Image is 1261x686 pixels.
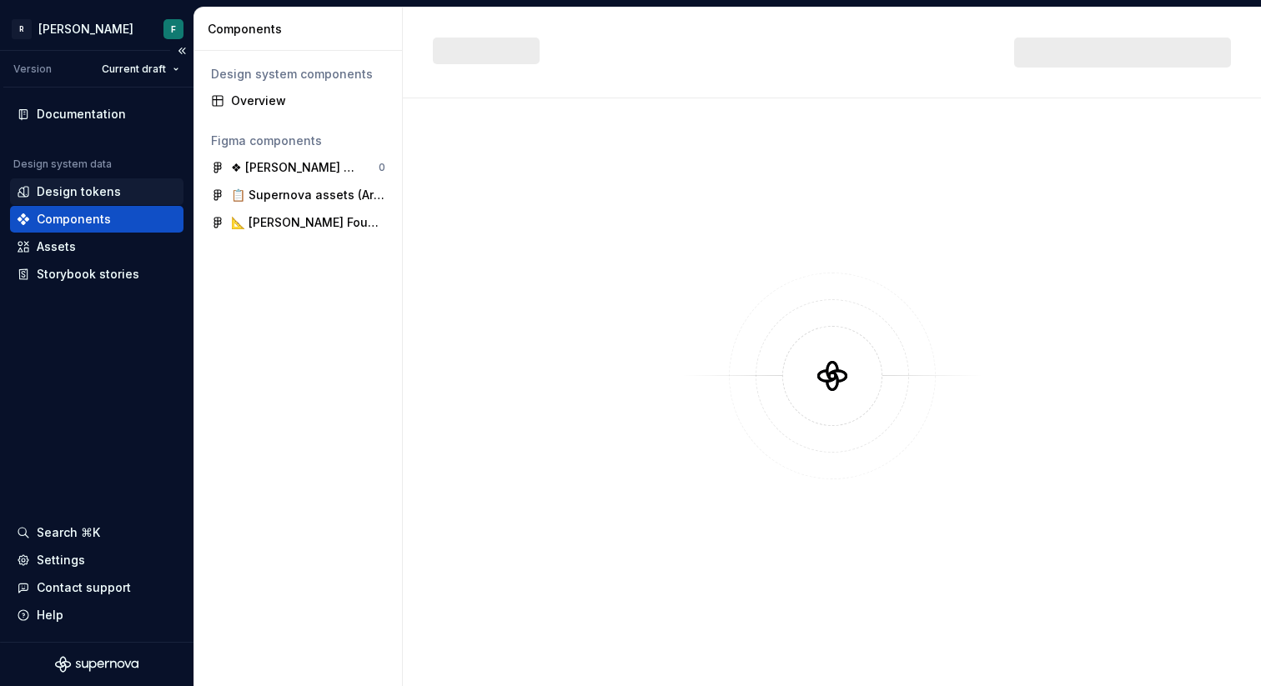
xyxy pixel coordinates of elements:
[211,66,385,83] div: Design system components
[12,19,32,39] div: R
[38,21,133,38] div: [PERSON_NAME]
[204,182,392,208] a: 📋 Supernova assets (Archive)
[204,154,392,181] a: ❖ [PERSON_NAME] Components0
[10,547,183,573] a: Settings
[171,23,176,36] div: F
[102,63,166,76] span: Current draft
[10,602,183,628] button: Help
[3,11,190,47] button: R[PERSON_NAME]F
[37,579,131,596] div: Contact support
[204,88,392,114] a: Overview
[231,187,385,203] div: 📋 Supernova assets (Archive)
[170,39,193,63] button: Collapse sidebar
[37,211,111,228] div: Components
[231,214,385,231] div: 📐 [PERSON_NAME] Foundations
[37,552,85,568] div: Settings
[10,178,183,205] a: Design tokens
[37,607,63,623] div: Help
[231,93,385,109] div: Overview
[37,238,76,255] div: Assets
[10,233,183,260] a: Assets
[13,158,112,171] div: Design system data
[10,519,183,546] button: Search ⌘K
[55,656,138,673] svg: Supernova Logo
[211,133,385,149] div: Figma components
[13,63,52,76] div: Version
[37,266,139,283] div: Storybook stories
[94,58,187,81] button: Current draft
[10,101,183,128] a: Documentation
[379,161,385,174] div: 0
[10,206,183,233] a: Components
[37,183,121,200] div: Design tokens
[231,159,355,176] div: ❖ [PERSON_NAME] Components
[37,524,100,541] div: Search ⌘K
[10,574,183,601] button: Contact support
[37,106,126,123] div: Documentation
[204,209,392,236] a: 📐 [PERSON_NAME] Foundations
[10,261,183,288] a: Storybook stories
[208,21,395,38] div: Components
